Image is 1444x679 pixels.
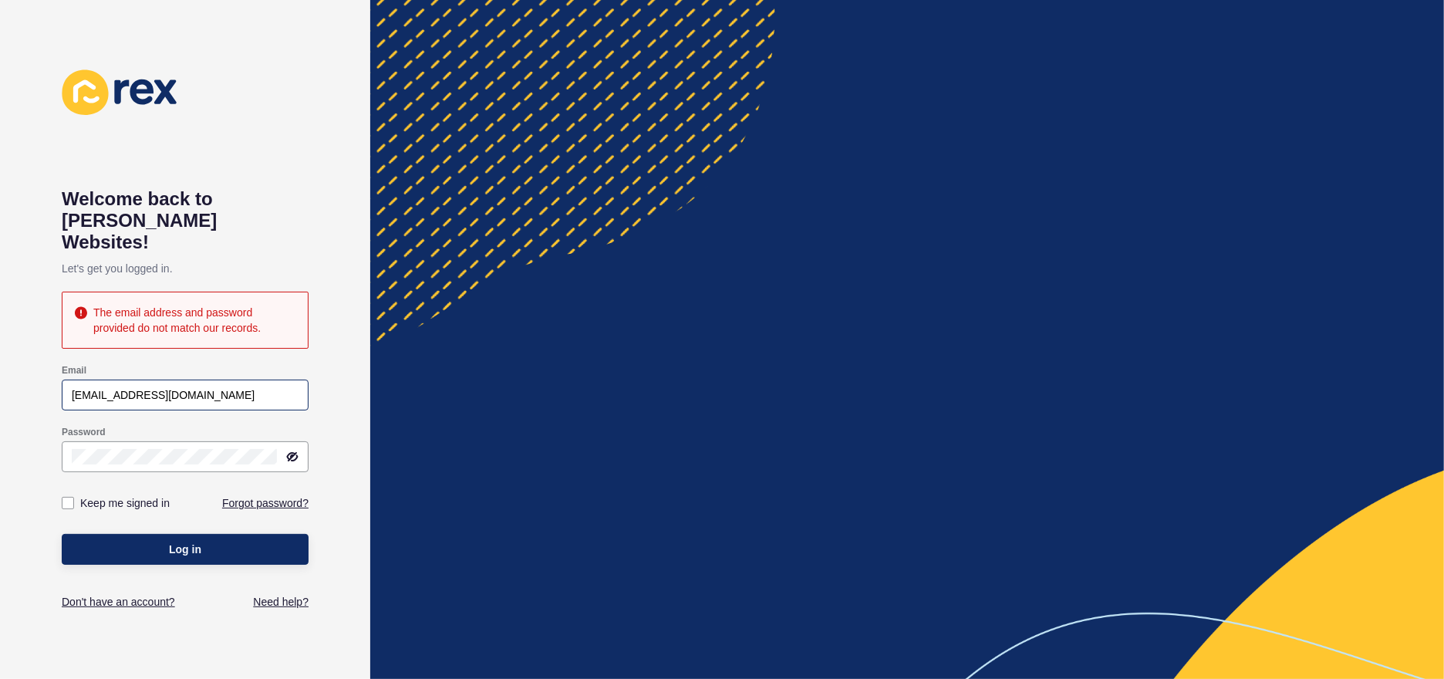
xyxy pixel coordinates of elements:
p: Let's get you logged in. [62,253,309,284]
label: Email [62,364,86,377]
input: e.g. name@company.com [72,387,299,403]
h1: Welcome back to [PERSON_NAME] Websites! [62,188,309,253]
label: Keep me signed in [80,495,170,511]
a: Don't have an account? [62,594,175,610]
div: The email address and password provided do not match our records. [93,305,295,336]
a: Forgot password? [222,495,309,511]
button: Log in [62,534,309,565]
span: Log in [169,542,201,557]
a: Need help? [253,594,309,610]
label: Password [62,426,106,438]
